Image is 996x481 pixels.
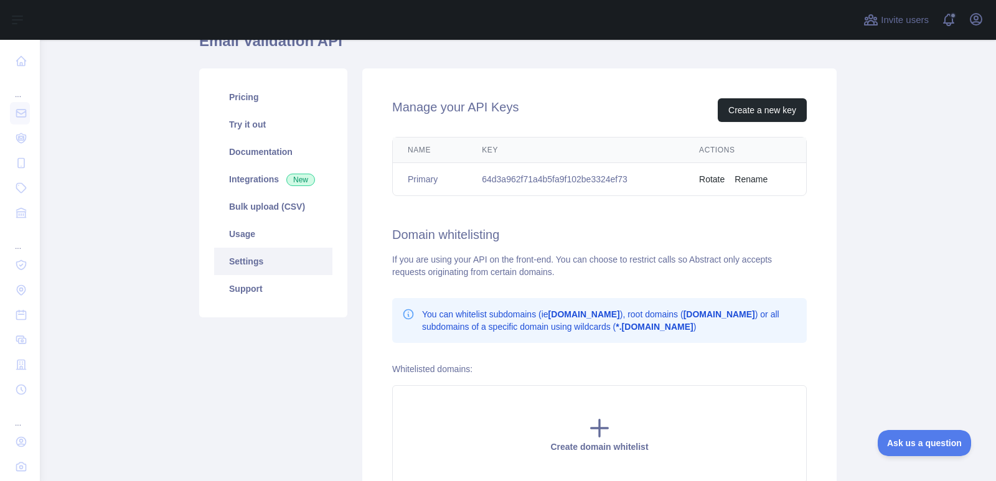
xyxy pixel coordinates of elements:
[10,403,30,428] div: ...
[214,83,332,111] a: Pricing
[10,75,30,100] div: ...
[699,173,725,185] button: Rotate
[878,430,971,456] iframe: Toggle Customer Support
[214,138,332,166] a: Documentation
[392,226,807,243] h2: Domain whitelisting
[467,138,684,163] th: Key
[214,275,332,302] a: Support
[550,442,648,452] span: Create domain whitelist
[735,173,768,185] button: Rename
[214,111,332,138] a: Try it out
[718,98,807,122] button: Create a new key
[393,138,467,163] th: Name
[684,138,806,163] th: Actions
[214,166,332,193] a: Integrations New
[861,10,931,30] button: Invite users
[467,163,684,196] td: 64d3a962f71a4b5fa9f102be3324ef73
[199,31,837,61] h1: Email Validation API
[214,193,332,220] a: Bulk upload (CSV)
[548,309,620,319] b: [DOMAIN_NAME]
[392,364,472,374] label: Whitelisted domains:
[616,322,693,332] b: *.[DOMAIN_NAME]
[881,13,929,27] span: Invite users
[684,309,755,319] b: [DOMAIN_NAME]
[392,253,807,278] div: If you are using your API on the front-end. You can choose to restrict calls so Abstract only acc...
[392,98,519,122] h2: Manage your API Keys
[214,248,332,275] a: Settings
[422,308,797,333] p: You can whitelist subdomains (ie ), root domains ( ) or all subdomains of a specific domain using...
[393,163,467,196] td: Primary
[10,226,30,251] div: ...
[286,174,315,186] span: New
[214,220,332,248] a: Usage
